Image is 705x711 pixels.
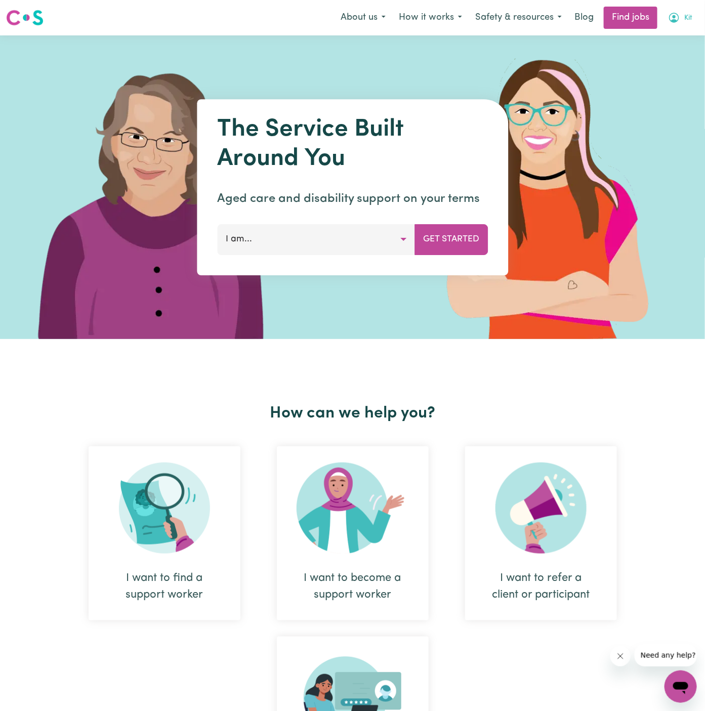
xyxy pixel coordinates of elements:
button: How it works [392,7,469,28]
a: Find jobs [604,7,657,29]
img: Search [119,463,210,554]
button: Safety & resources [469,7,568,28]
img: Become Worker [297,463,409,554]
div: I want to find a support worker [113,570,216,603]
div: I want to refer a client or participant [465,446,617,620]
iframe: Close message [610,646,631,666]
div: I want to become a support worker [301,570,404,603]
h1: The Service Built Around You [217,115,488,174]
a: Blog [568,7,600,29]
iframe: Button to launch messaging window [665,671,697,703]
button: I am... [217,224,415,255]
button: About us [334,7,392,28]
img: Refer [495,463,587,554]
img: Careseekers logo [6,9,44,27]
a: Careseekers logo [6,6,44,29]
h2: How can we help you? [70,404,635,423]
div: I want to become a support worker [277,446,429,620]
span: Kit [684,13,692,24]
button: My Account [661,7,699,28]
div: I want to refer a client or participant [489,570,593,603]
button: Get Started [414,224,488,255]
p: Aged care and disability support on your terms [217,190,488,208]
iframe: Message from company [635,644,697,666]
div: I want to find a support worker [89,446,240,620]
